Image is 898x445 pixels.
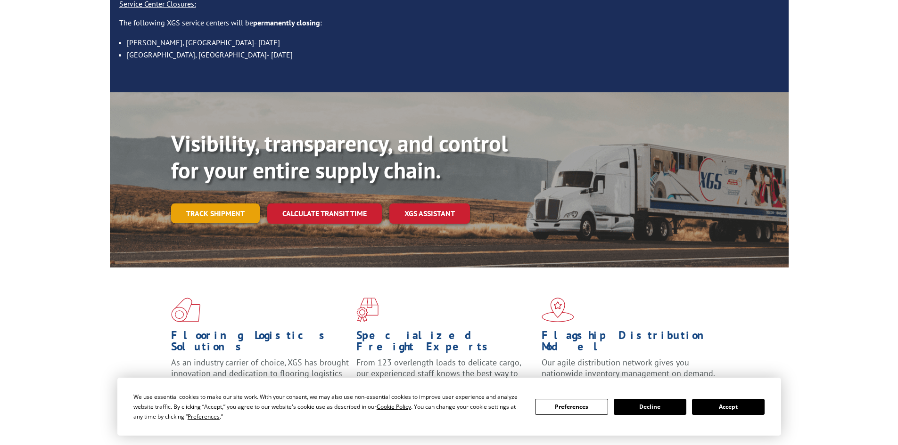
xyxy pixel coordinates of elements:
[171,203,260,223] a: Track shipment
[535,399,608,415] button: Preferences
[356,298,379,322] img: xgs-icon-focused-on-flooring-red
[171,330,349,357] h1: Flooring Logistics Solutions
[356,330,535,357] h1: Specialized Freight Experts
[127,36,779,49] li: [PERSON_NAME], [GEOGRAPHIC_DATA]- [DATE]
[542,298,574,322] img: xgs-icon-flagship-distribution-model-red
[253,18,320,27] strong: permanently closing
[133,392,524,421] div: We use essential cookies to make our site work. With your consent, we may also use non-essential ...
[171,298,200,322] img: xgs-icon-total-supply-chain-intelligence-red
[356,357,535,399] p: From 123 overlength loads to delicate cargo, our experienced staff knows the best way to move you...
[614,399,686,415] button: Decline
[188,413,220,421] span: Preferences
[127,49,779,61] li: [GEOGRAPHIC_DATA], [GEOGRAPHIC_DATA]- [DATE]
[389,203,470,224] a: XGS ASSISTANT
[171,129,508,185] b: Visibility, transparency, and control for your entire supply chain.
[542,357,715,379] span: Our agile distribution network gives you nationwide inventory management on demand.
[542,330,720,357] h1: Flagship Distribution Model
[692,399,765,415] button: Accept
[171,357,349,390] span: As an industry carrier of choice, XGS has brought innovation and dedication to flooring logistics...
[267,203,382,224] a: Calculate transit time
[377,403,411,411] span: Cookie Policy
[119,17,779,36] p: The following XGS service centers will be :
[117,378,781,436] div: Cookie Consent Prompt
